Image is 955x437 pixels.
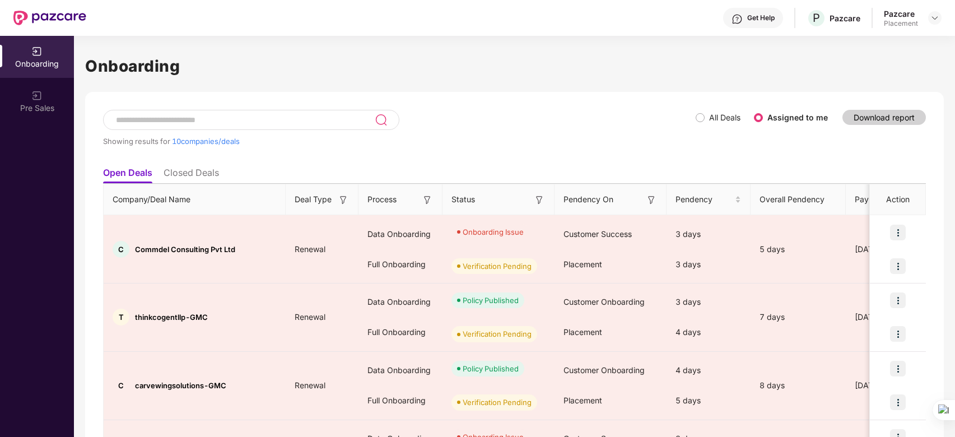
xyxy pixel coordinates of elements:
[563,365,645,375] span: Customer Onboarding
[884,19,918,28] div: Placement
[751,184,846,215] th: Overall Pendency
[890,225,906,240] img: icon
[890,292,906,308] img: icon
[358,385,442,416] div: Full Onboarding
[842,110,926,125] button: Download report
[563,193,613,206] span: Pendency On
[890,394,906,410] img: icon
[31,46,43,57] img: svg+xml;base64,PHN2ZyB3aWR0aD0iMjAiIGhlaWdodD0iMjAiIHZpZXdCb3g9IjAgMCAyMCAyMCIgZmlsbD0ibm9uZSIgeG...
[358,249,442,280] div: Full Onboarding
[667,287,751,317] div: 3 days
[676,193,733,206] span: Pendency
[286,380,334,390] span: Renewal
[747,13,775,22] div: Get Help
[846,379,930,392] div: [DATE]
[890,258,906,274] img: icon
[295,193,332,206] span: Deal Type
[367,193,397,206] span: Process
[667,249,751,280] div: 3 days
[732,13,743,25] img: svg+xml;base64,PHN2ZyBpZD0iSGVscC0zMngzMiIgeG1sbnM9Imh0dHA6Ly93d3cudzMub3JnLzIwMDAvc3ZnIiB3aWR0aD...
[563,396,602,405] span: Placement
[113,241,129,258] div: C
[31,90,43,101] img: svg+xml;base64,PHN2ZyB3aWR0aD0iMjAiIGhlaWdodD0iMjAiIHZpZXdCb3g9IjAgMCAyMCAyMCIgZmlsbD0ibm9uZSIgeG...
[751,243,846,255] div: 5 days
[358,355,442,385] div: Data Onboarding
[422,194,433,206] img: svg+xml;base64,PHN2ZyB3aWR0aD0iMTYiIGhlaWdodD0iMTYiIHZpZXdCb3g9IjAgMCAxNiAxNiIgZmlsbD0ibm9uZSIgeG...
[463,363,519,374] div: Policy Published
[451,193,475,206] span: Status
[846,184,930,215] th: Payment Done
[767,113,828,122] label: Assigned to me
[13,11,86,25] img: New Pazcare Logo
[135,381,226,390] span: carvewingsolutions-GMC
[103,167,152,183] li: Open Deals
[338,194,349,206] img: svg+xml;base64,PHN2ZyB3aWR0aD0iMTYiIGhlaWdodD0iMTYiIHZpZXdCb3g9IjAgMCAxNiAxNiIgZmlsbD0ibm9uZSIgeG...
[85,54,944,78] h1: Onboarding
[463,261,532,272] div: Verification Pending
[667,385,751,416] div: 5 days
[358,287,442,317] div: Data Onboarding
[463,226,524,238] div: Onboarding Issue
[113,377,129,394] div: C
[135,245,235,254] span: Commdel Consulting Pvt Ltd
[104,184,286,215] th: Company/Deal Name
[890,361,906,376] img: icon
[563,327,602,337] span: Placement
[463,397,532,408] div: Verification Pending
[534,194,545,206] img: svg+xml;base64,PHN2ZyB3aWR0aD0iMTYiIGhlaWdodD0iMTYiIHZpZXdCb3g9IjAgMCAxNiAxNiIgZmlsbD0ibm9uZSIgeG...
[563,229,632,239] span: Customer Success
[667,317,751,347] div: 4 days
[286,312,334,322] span: Renewal
[164,167,219,183] li: Closed Deals
[813,11,820,25] span: P
[103,137,696,146] div: Showing results for
[375,113,388,127] img: svg+xml;base64,PHN2ZyB3aWR0aD0iMjQiIGhlaWdodD0iMjUiIHZpZXdCb3g9IjAgMCAyNCAyNSIgZmlsbD0ibm9uZSIgeG...
[113,309,129,326] div: T
[135,313,208,322] span: thinkcogentllp-GMC
[855,193,912,206] span: Payment Done
[870,184,926,215] th: Action
[463,328,532,340] div: Verification Pending
[667,355,751,385] div: 4 days
[286,244,334,254] span: Renewal
[751,311,846,323] div: 7 days
[751,379,846,392] div: 8 days
[463,295,519,306] div: Policy Published
[890,326,906,342] img: icon
[563,297,645,306] span: Customer Onboarding
[358,317,442,347] div: Full Onboarding
[563,259,602,269] span: Placement
[358,219,442,249] div: Data Onboarding
[709,113,740,122] label: All Deals
[667,184,751,215] th: Pendency
[930,13,939,22] img: svg+xml;base64,PHN2ZyBpZD0iRHJvcGRvd24tMzJ4MzIiIHhtbG5zPSJodHRwOi8vd3d3LnczLm9yZy8yMDAwL3N2ZyIgd2...
[646,194,657,206] img: svg+xml;base64,PHN2ZyB3aWR0aD0iMTYiIGhlaWdodD0iMTYiIHZpZXdCb3g9IjAgMCAxNiAxNiIgZmlsbD0ibm9uZSIgeG...
[830,13,860,24] div: Pazcare
[667,219,751,249] div: 3 days
[846,311,930,323] div: [DATE]
[172,137,240,146] span: 10 companies/deals
[846,243,930,255] div: [DATE]
[884,8,918,19] div: Pazcare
